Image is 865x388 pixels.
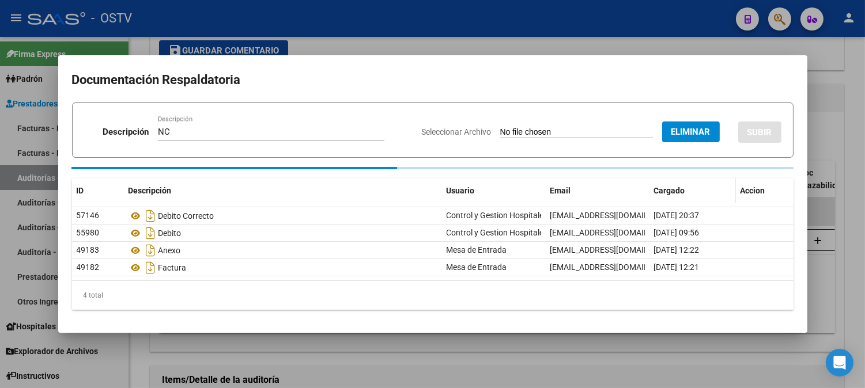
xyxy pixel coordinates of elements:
[550,228,678,237] span: [EMAIL_ADDRESS][DOMAIN_NAME]
[654,186,685,195] span: Cargado
[442,178,546,203] datatable-header-cell: Usuario
[447,211,608,220] span: Control y Gestion Hospitales Públicos (OSTV)
[72,69,794,91] h2: Documentación Respaldatoria
[550,245,678,254] span: [EMAIL_ADDRESS][DOMAIN_NAME]
[447,228,608,237] span: Control y Gestion Hospitales Públicos (OSTV)
[736,178,794,203] datatable-header-cell: Accion
[129,186,172,195] span: Descripción
[77,211,100,220] span: 57146
[654,263,700,272] span: [DATE] 12:21
[103,125,149,139] p: Descripción
[143,224,158,242] i: Descargar documento
[654,211,700,220] span: [DATE] 20:37
[747,127,772,138] span: SUBIR
[129,241,437,260] div: Anexo
[77,263,100,272] span: 49182
[129,258,437,277] div: Factura
[550,211,678,220] span: [EMAIL_ADDRESS][DOMAIN_NAME]
[77,228,100,237] span: 55980
[124,178,442,203] datatable-header-cell: Descripción
[738,121,781,143] button: SUBIR
[671,127,711,137] span: Eliminar
[129,207,437,225] div: Debito Correcto
[447,186,475,195] span: Usuario
[826,349,853,376] div: Open Intercom Messenger
[77,245,100,254] span: 49183
[654,245,700,254] span: [DATE] 12:22
[550,186,571,195] span: Email
[447,263,507,272] span: Mesa de Entrada
[741,186,765,195] span: Accion
[447,245,507,254] span: Mesa de Entrada
[72,178,124,203] datatable-header-cell: ID
[662,121,720,142] button: Eliminar
[77,186,84,195] span: ID
[72,281,794,310] div: 4 total
[550,263,678,272] span: [EMAIL_ADDRESS][DOMAIN_NAME]
[546,178,649,203] datatable-header-cell: Email
[143,207,158,225] i: Descargar documento
[143,258,158,277] i: Descargar documento
[143,241,158,260] i: Descargar documento
[422,127,492,136] span: Seleccionar Archivo
[654,228,700,237] span: [DATE] 09:56
[129,224,437,242] div: Debito
[649,178,736,203] datatable-header-cell: Cargado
